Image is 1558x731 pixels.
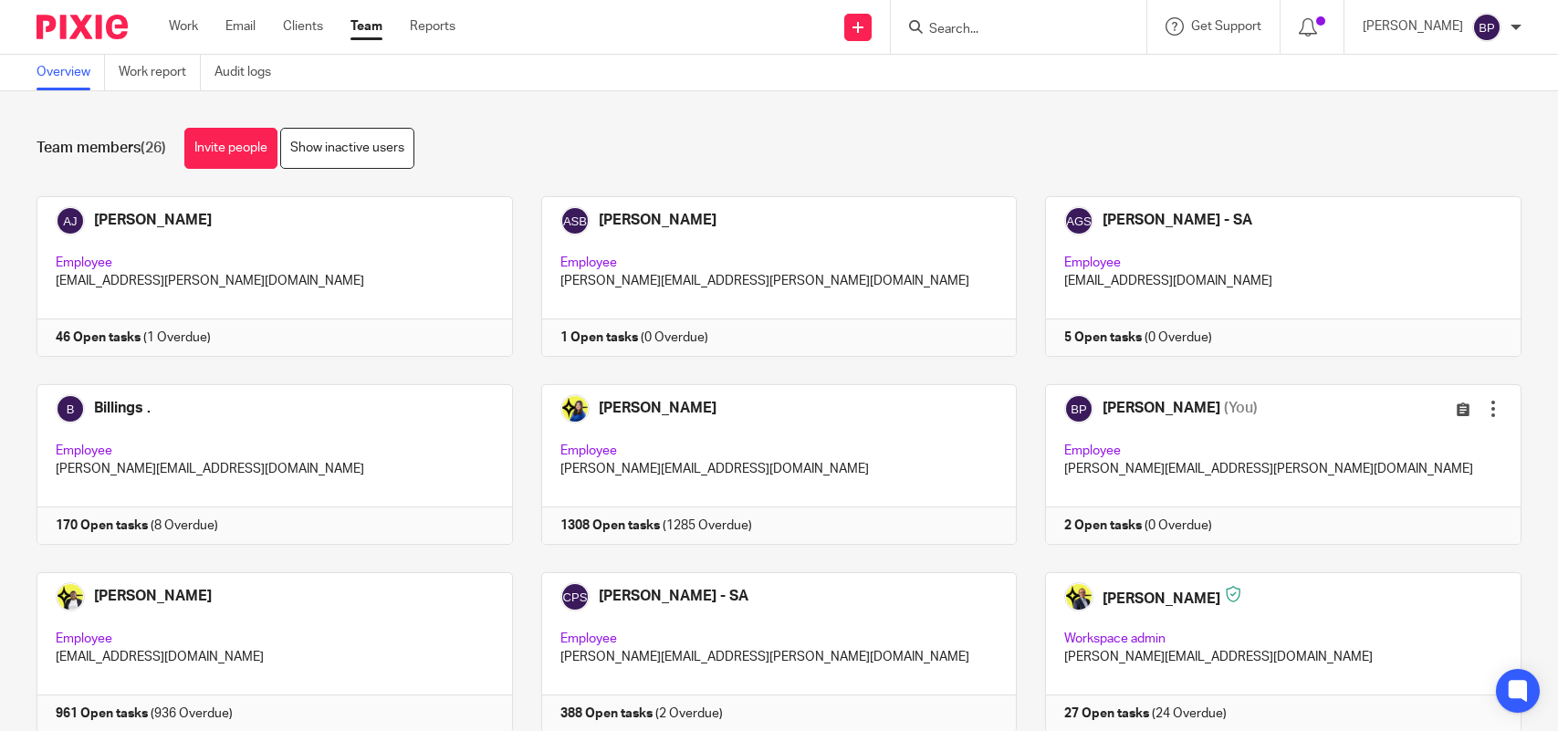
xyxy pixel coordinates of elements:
a: Overview [37,55,105,90]
a: Reports [410,17,455,36]
a: Email [225,17,256,36]
a: Work report [119,55,201,90]
h1: Team members [37,139,166,158]
a: Invite people [184,128,277,169]
span: Get Support [1191,20,1261,33]
a: Show inactive users [280,128,414,169]
a: Clients [283,17,323,36]
a: Team [350,17,382,36]
img: svg%3E [1472,13,1501,42]
a: Work [169,17,198,36]
p: [PERSON_NAME] [1363,17,1463,36]
img: Pixie [37,15,128,39]
span: (26) [141,141,166,155]
a: Audit logs [214,55,285,90]
input: Search [927,22,1092,38]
